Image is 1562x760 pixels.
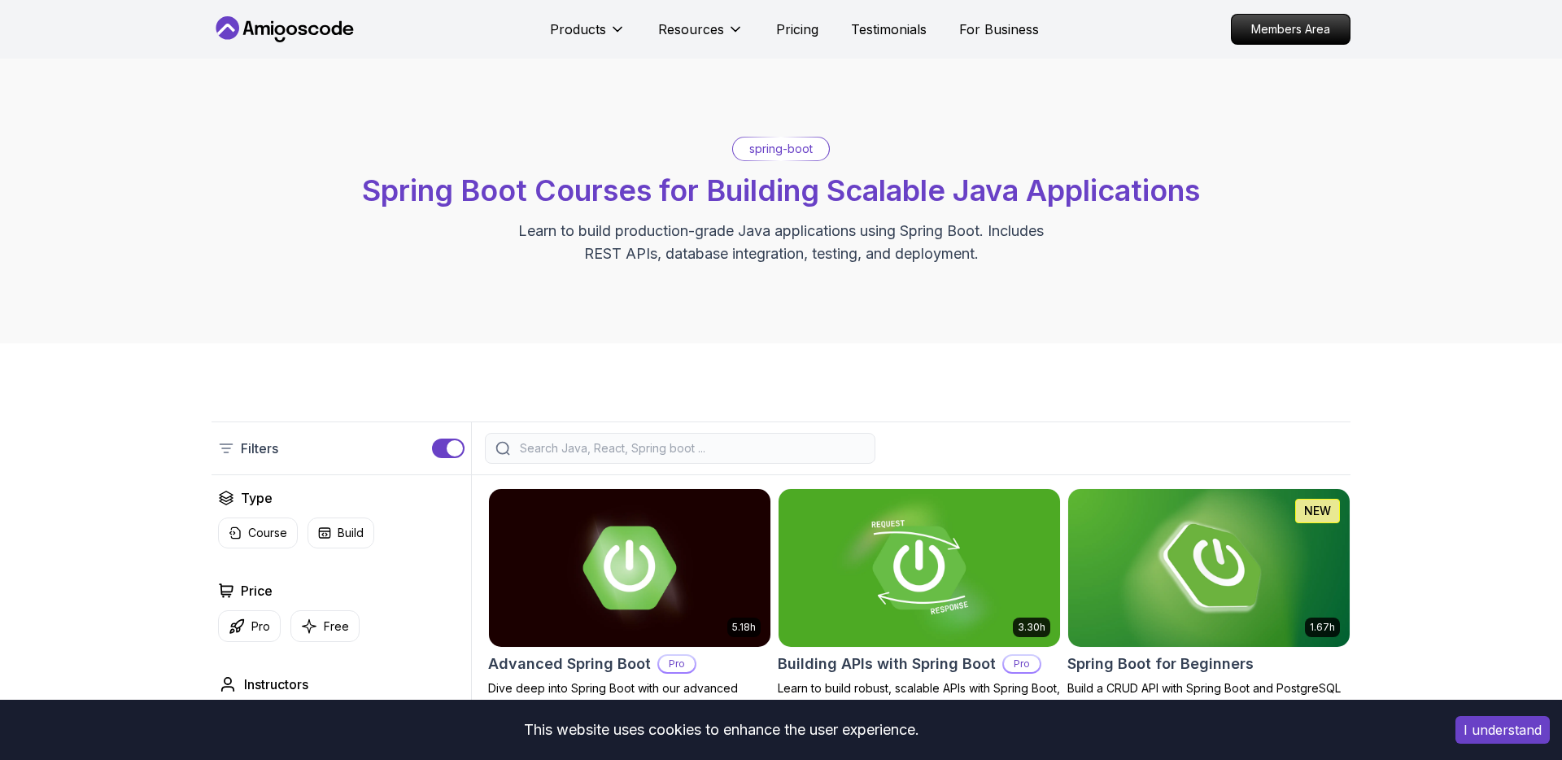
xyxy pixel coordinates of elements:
[324,618,349,635] p: Free
[248,525,287,541] p: Course
[362,173,1200,208] span: Spring Boot Courses for Building Scalable Java Applications
[488,488,771,729] a: Advanced Spring Boot card5.18hAdvanced Spring BootProDive deep into Spring Boot with our advanced...
[244,675,308,694] h2: Instructors
[241,488,273,508] h2: Type
[489,489,770,647] img: Advanced Spring Boot card
[488,653,651,675] h2: Advanced Spring Boot
[508,220,1054,265] p: Learn to build production-grade Java applications using Spring Boot. Includes REST APIs, database...
[778,680,1061,729] p: Learn to build robust, scalable APIs with Spring Boot, mastering REST principles, JSON handling, ...
[1067,680,1350,713] p: Build a CRUD API with Spring Boot and PostgreSQL database using Spring Data JPA and Spring AI
[1304,503,1331,519] p: NEW
[308,518,374,548] button: Build
[659,656,695,672] p: Pro
[732,621,756,634] p: 5.18h
[1067,653,1254,675] h2: Spring Boot for Beginners
[290,610,360,642] button: Free
[488,680,771,729] p: Dive deep into Spring Boot with our advanced course, designed to take your skills from intermedia...
[1068,489,1350,647] img: Spring Boot for Beginners card
[241,581,273,601] h2: Price
[338,525,364,541] p: Build
[1310,621,1335,634] p: 1.67h
[959,20,1039,39] a: For Business
[658,20,744,52] button: Resources
[1231,14,1350,45] a: Members Area
[749,141,813,157] p: spring-boot
[776,20,818,39] a: Pricing
[251,618,270,635] p: Pro
[778,488,1061,729] a: Building APIs with Spring Boot card3.30hBuilding APIs with Spring BootProLearn to build robust, s...
[779,489,1060,647] img: Building APIs with Spring Boot card
[218,518,298,548] button: Course
[550,20,626,52] button: Products
[1455,716,1550,744] button: Accept cookies
[517,440,865,456] input: Search Java, React, Spring boot ...
[851,20,927,39] a: Testimonials
[241,439,278,458] p: Filters
[1018,621,1045,634] p: 3.30h
[550,20,606,39] p: Products
[658,20,724,39] p: Resources
[1232,15,1350,44] p: Members Area
[218,610,281,642] button: Pro
[1067,488,1350,713] a: Spring Boot for Beginners card1.67hNEWSpring Boot for BeginnersBuild a CRUD API with Spring Boot ...
[12,712,1431,748] div: This website uses cookies to enhance the user experience.
[778,653,996,675] h2: Building APIs with Spring Boot
[1004,656,1040,672] p: Pro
